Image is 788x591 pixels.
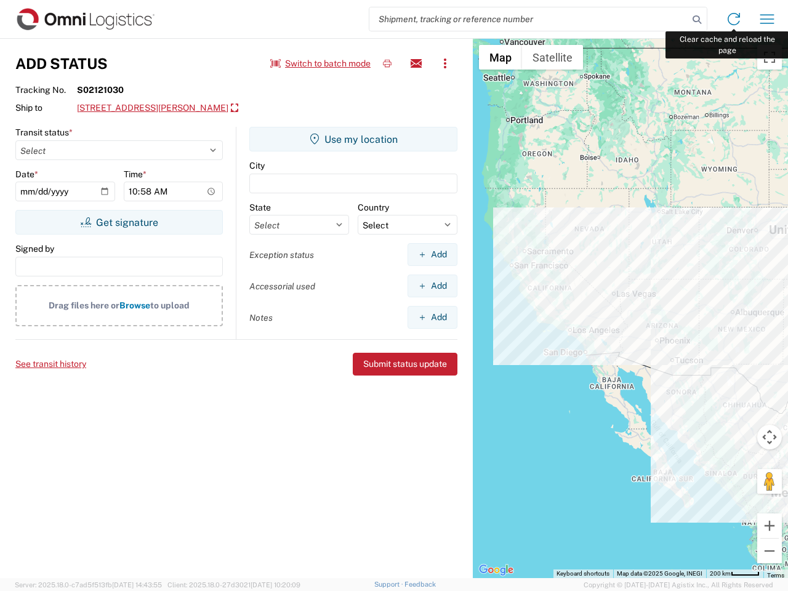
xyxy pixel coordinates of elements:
span: Server: 2025.18.0-c7ad5f513fb [15,581,162,589]
label: Time [124,169,147,180]
label: Notes [249,312,273,323]
button: Add [408,243,457,266]
a: Feedback [404,581,436,588]
a: [STREET_ADDRESS][PERSON_NAME] [77,98,238,119]
label: Accessorial used [249,281,315,292]
img: Google [476,562,517,578]
button: Drag Pegman onto the map to open Street View [757,469,782,494]
span: to upload [150,300,190,310]
a: Support [374,581,405,588]
span: Browse [119,300,150,310]
button: Get signature [15,210,223,235]
span: Ship to [15,102,77,113]
input: Shipment, tracking or reference number [369,7,688,31]
button: Submit status update [353,353,457,376]
label: Signed by [15,243,54,254]
span: Copyright © [DATE]-[DATE] Agistix Inc., All Rights Reserved [584,579,773,590]
span: Client: 2025.18.0-27d3021 [167,581,300,589]
button: Map camera controls [757,425,782,449]
label: City [249,160,265,171]
label: Transit status [15,127,73,138]
a: Open this area in Google Maps (opens a new window) [476,562,517,578]
button: Add [408,275,457,297]
button: See transit history [15,354,86,374]
strong: S02121030 [77,84,124,95]
button: Toggle fullscreen view [757,45,782,70]
button: Map Scale: 200 km per 43 pixels [706,569,763,578]
span: [DATE] 10:20:09 [251,581,300,589]
button: Switch to batch mode [270,54,371,74]
label: Date [15,169,38,180]
label: State [249,202,271,213]
a: Terms [767,572,784,579]
button: Keyboard shortcuts [557,569,609,578]
button: Use my location [249,127,457,151]
button: Show satellite imagery [522,45,583,70]
button: Zoom in [757,513,782,538]
button: Show street map [479,45,522,70]
label: Exception status [249,249,314,260]
span: 200 km [710,570,731,577]
label: Country [358,202,389,213]
button: Zoom out [757,539,782,563]
span: Drag files here or [49,300,119,310]
span: [DATE] 14:43:55 [112,581,162,589]
button: Add [408,306,457,329]
span: Map data ©2025 Google, INEGI [617,570,702,577]
h3: Add Status [15,55,108,73]
span: Tracking No. [15,84,77,95]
